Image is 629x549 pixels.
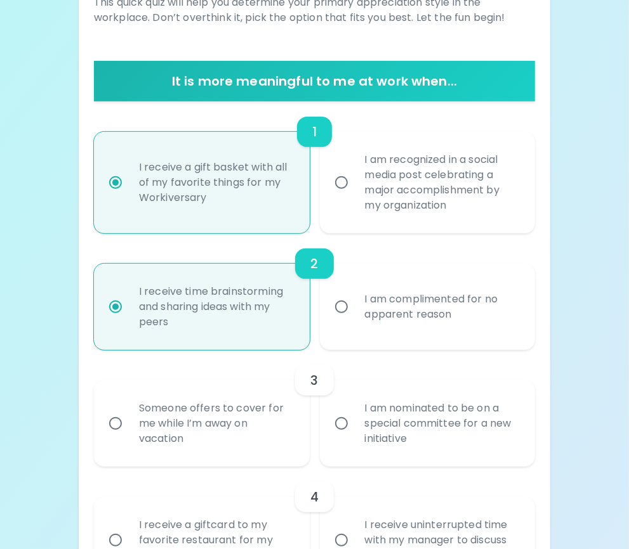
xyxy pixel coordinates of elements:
h6: 2 [310,254,318,274]
div: I am recognized in a social media post celebrating a major accomplishment by my organization [355,137,529,228]
h6: It is more meaningful to me at work when... [99,71,530,91]
div: choice-group-check [94,350,535,467]
div: choice-group-check [94,101,535,233]
h6: 3 [310,370,318,391]
h6: 4 [310,487,319,507]
div: I am complimented for no apparent reason [355,276,529,337]
h6: 1 [312,122,317,142]
div: Someone offers to cover for me while I’m away on vacation [129,385,303,462]
div: I am nominated to be on a special committee for a new initiative [355,385,529,462]
div: I receive a gift basket with all of my favorite things for my Workiversary [129,145,303,221]
div: choice-group-check [94,233,535,350]
div: I receive time brainstorming and sharing ideas with my peers [129,269,303,345]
